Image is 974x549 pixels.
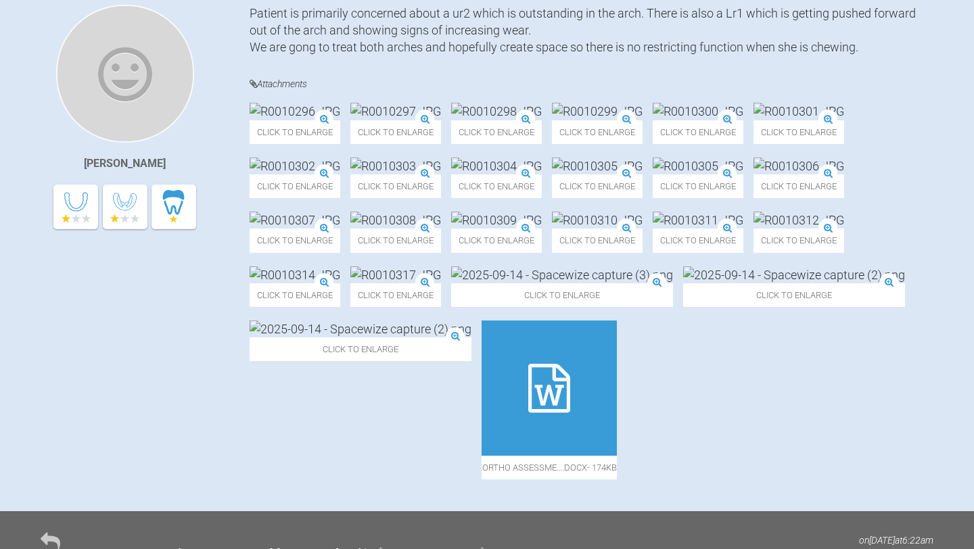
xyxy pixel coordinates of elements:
[350,283,441,307] span: Click to enlarge
[653,212,743,229] img: R0010311.JPG
[250,212,340,229] img: R0010307.JPG
[250,5,933,56] div: Patient is primarily concerned about a ur2 which is outstanding in the arch. There is also a Lr1 ...
[350,266,441,283] img: R0010317.JPG
[753,174,844,198] span: Click to enlarge
[653,158,743,174] img: R0010305.JPG
[250,76,933,93] h4: Attachments
[451,283,673,307] span: Click to enlarge
[753,229,844,252] span: Click to enlarge
[552,120,643,144] span: Click to enlarge
[552,103,643,120] img: R0010299.JPG
[451,212,542,229] img: R0010309.JPG
[451,120,542,144] span: Click to enlarge
[855,533,933,548] p: on [DATE] at 6:22am
[552,158,643,174] img: R0010305.JPG
[552,229,643,252] span: Click to enlarge
[753,120,844,144] span: Click to enlarge
[250,266,340,283] img: R0010314.JPG
[56,5,194,143] img: neil noronha
[250,337,471,361] span: Click to enlarge
[653,174,743,198] span: Click to enlarge
[350,120,441,144] span: Click to enlarge
[753,158,844,174] img: R0010306.JPG
[482,456,617,479] span: Ortho assessme….docx - 174KB
[250,103,340,120] img: R0010296.JPG
[250,283,340,307] span: Click to enlarge
[653,229,743,252] span: Click to enlarge
[753,103,844,120] img: R0010301.JPG
[250,320,471,337] img: 2025-09-14 - Spacewize capture (2).png
[350,212,441,229] img: R0010308.JPG
[250,229,340,252] span: Click to enlarge
[753,212,844,229] img: R0010312.JPG
[350,174,441,198] span: Click to enlarge
[552,174,643,198] span: Click to enlarge
[451,266,673,283] img: 2025-09-14 - Spacewize capture (3).png
[84,155,166,172] div: [PERSON_NAME]
[683,283,905,307] span: Click to enlarge
[250,120,340,144] span: Click to enlarge
[451,229,542,252] span: Click to enlarge
[683,266,905,283] img: 2025-09-14 - Spacewize capture (2).png
[451,103,542,120] img: R0010298.JPG
[451,158,542,174] img: R0010304.JPG
[250,174,340,198] span: Click to enlarge
[350,158,441,174] img: R0010303.JPG
[250,158,340,174] img: R0010302.JPG
[653,103,743,120] img: R0010300.JPG
[350,229,441,252] span: Click to enlarge
[350,103,441,120] img: R0010297.JPG
[552,212,643,229] img: R0010310.JPG
[653,120,743,144] span: Click to enlarge
[451,174,542,198] span: Click to enlarge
